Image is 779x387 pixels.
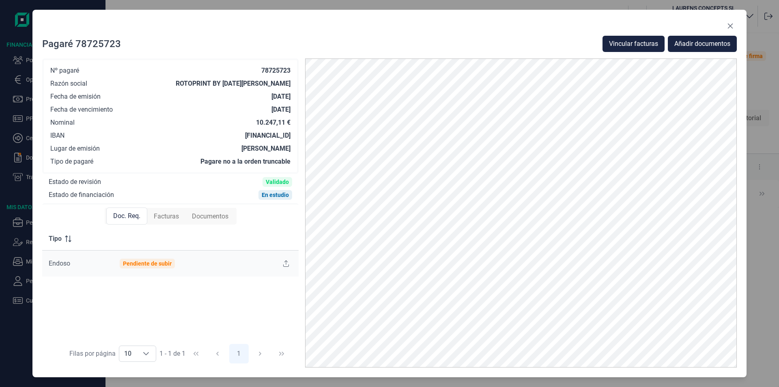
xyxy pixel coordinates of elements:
span: Añadir documentos [674,39,730,49]
button: Previous Page [208,344,227,363]
span: Documentos [192,212,228,221]
div: Estado de revisión [49,178,101,186]
div: Razón social [50,80,87,88]
div: [DATE] [271,106,291,114]
div: En estudio [262,192,289,198]
div: [PERSON_NAME] [241,145,291,153]
div: IBAN [50,132,65,140]
div: Pendiente de subir [123,260,172,267]
div: Fecha de vencimiento [50,106,113,114]
div: Validado [266,179,289,185]
div: 10.247,11 € [256,119,291,127]
div: Documentos [185,208,235,225]
div: Nominal [50,119,75,127]
div: Fecha de emisión [50,93,101,101]
button: Page 1 [229,344,249,363]
img: PDF Viewer [305,58,737,368]
div: Doc. Req. [106,208,147,225]
div: [FINANCIAL_ID] [245,132,291,140]
span: 1 - 1 de 1 [159,350,185,357]
span: Facturas [154,212,179,221]
div: [DATE] [271,93,291,101]
span: Endoso [49,259,70,267]
div: Pagare no a la orden truncable [200,158,291,166]
button: First Page [186,344,206,363]
div: Lugar de emisión [50,145,100,153]
div: Tipo de pagaré [50,158,93,166]
span: Tipo [49,234,62,244]
div: Filas por página [69,349,116,359]
div: ROTOPRINT BY [DATE][PERSON_NAME] [176,80,291,88]
div: 78725723 [261,67,291,75]
div: Choose [136,346,156,361]
span: 10 [119,346,136,361]
div: Pagaré 78725723 [42,37,121,50]
div: Nº pagaré [50,67,79,75]
span: Doc. Req. [113,211,140,221]
button: Añadir documentos [668,36,737,52]
button: Next Page [250,344,270,363]
button: Last Page [272,344,291,363]
div: Estado de financiación [49,191,114,199]
span: Vincular facturas [609,39,658,49]
button: Vincular facturas [603,36,665,52]
button: Close [724,19,737,32]
div: Facturas [147,208,185,225]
